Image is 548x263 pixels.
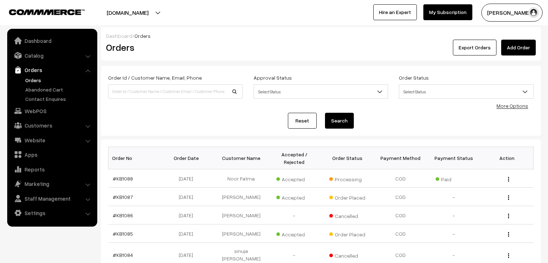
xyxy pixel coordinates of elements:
a: Website [9,134,95,147]
td: COD [374,206,427,224]
td: - [427,206,481,224]
span: Cancelled [329,210,365,220]
td: - [427,224,481,243]
img: Menu [508,177,509,182]
label: Order Id / Customer Name, Email, Phone [108,74,202,81]
td: [DATE] [161,188,215,206]
img: Menu [508,232,509,237]
span: Processing [329,174,365,183]
th: Payment Method [374,147,427,169]
span: Accepted [276,229,312,238]
img: Menu [508,214,509,218]
a: More Options [496,103,528,109]
img: Menu [508,195,509,200]
input: Order Id / Customer Name / Customer Email / Customer Phone [108,84,243,99]
button: Export Orders [453,40,496,55]
td: COD [374,188,427,206]
a: Customers [9,119,95,132]
span: Cancelled [329,250,365,259]
h2: Orders [106,42,242,53]
span: Select Status [254,85,388,98]
a: Add Order [501,40,536,55]
th: Order Date [161,147,215,169]
a: #KB1087 [113,194,133,200]
button: Search [325,113,354,129]
th: Accepted / Rejected [268,147,321,169]
a: Contact Enquires [23,95,95,103]
td: - [427,188,481,206]
img: user [528,7,539,18]
span: Select Status [254,84,388,99]
td: [PERSON_NAME] [215,188,268,206]
span: Select Status [399,84,534,99]
a: Hire an Expert [373,4,417,20]
span: Accepted [276,192,312,201]
label: Order Status [399,74,429,81]
span: Accepted [276,174,312,183]
th: Order Status [321,147,374,169]
a: #KB1088 [113,175,133,182]
a: My Subscription [423,4,472,20]
a: Abandoned Cart [23,86,95,93]
a: Catalog [9,49,95,62]
a: #KB1086 [113,212,133,218]
span: Order Placed [329,192,365,201]
a: Staff Management [9,192,95,205]
td: [DATE] [161,169,215,188]
a: #KB1084 [113,252,133,258]
a: Settings [9,206,95,219]
span: Orders [134,33,151,39]
button: [PERSON_NAME]… [481,4,543,22]
a: Dashboard [9,34,95,47]
a: WebPOS [9,104,95,117]
label: Approval Status [254,74,292,81]
a: Dashboard [106,33,132,39]
a: Apps [9,148,95,161]
img: Menu [508,253,509,258]
a: Orders [9,63,95,76]
td: [PERSON_NAME] [215,224,268,243]
th: Order No [108,147,162,169]
td: - [268,206,321,224]
td: [DATE] [161,224,215,243]
td: COD [374,224,427,243]
span: Paid [436,174,472,183]
th: Customer Name [215,147,268,169]
a: Orders [23,76,95,84]
a: Marketing [9,177,95,190]
td: [PERSON_NAME] [215,206,268,224]
span: Select Status [399,85,533,98]
div: / [106,32,536,40]
th: Payment Status [427,147,481,169]
a: COMMMERCE [9,7,72,16]
td: [DATE] [161,206,215,224]
th: Action [480,147,534,169]
td: Noor Fatma [215,169,268,188]
a: Reports [9,163,95,176]
a: #KB1085 [113,231,133,237]
a: Reset [288,113,317,129]
button: [DOMAIN_NAME] [81,4,174,22]
td: COD [374,169,427,188]
img: COMMMERCE [9,9,85,15]
span: Order Placed [329,229,365,238]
